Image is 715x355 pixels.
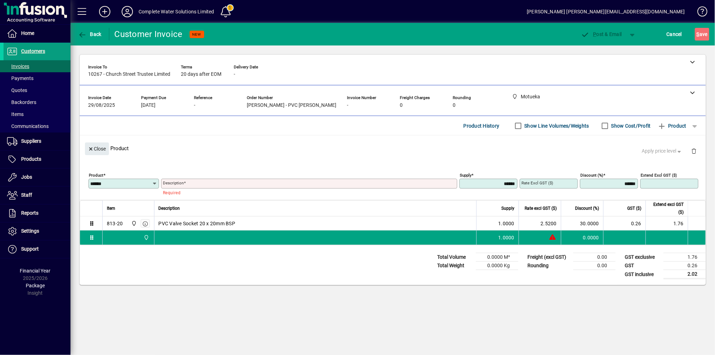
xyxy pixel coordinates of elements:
[21,228,39,234] span: Settings
[524,262,573,270] td: Rounding
[650,201,684,216] span: Extend excl GST ($)
[639,145,686,158] button: Apply price level
[347,103,348,108] span: -
[7,99,36,105] span: Backorders
[453,103,456,108] span: 0
[116,5,139,18] button: Profile
[573,253,616,262] td: 0.00
[247,103,336,108] span: [PERSON_NAME] - PVC [PERSON_NAME]
[21,246,39,252] span: Support
[4,186,71,204] a: Staff
[21,156,41,162] span: Products
[163,180,184,185] mat-label: Description
[89,173,103,178] mat-label: Product
[88,143,106,155] span: Close
[88,103,115,108] span: 29/08/2025
[499,234,515,241] span: 1.0000
[695,28,709,41] button: Save
[664,262,706,270] td: 0.26
[460,173,471,178] mat-label: Supply
[71,28,109,41] app-page-header-button: Back
[527,6,685,17] div: [PERSON_NAME] [PERSON_NAME][EMAIL_ADDRESS][DOMAIN_NAME]
[4,240,71,258] a: Support
[139,6,214,17] div: Complete Water Solutions Limited
[664,270,706,279] td: 2.02
[525,204,557,212] span: Rate excl GST ($)
[621,270,664,279] td: GST inclusive
[434,262,476,270] td: Total Weight
[83,145,111,152] app-page-header-button: Close
[20,268,51,274] span: Financial Year
[573,262,616,270] td: 0.00
[627,204,641,212] span: GST ($)
[476,253,518,262] td: 0.0000 M³
[524,253,573,262] td: Freight (excl GST)
[685,148,702,154] app-page-header-button: Delete
[80,135,706,161] div: Product
[603,216,646,231] td: 0.26
[21,30,34,36] span: Home
[21,48,45,54] span: Customers
[7,75,33,81] span: Payments
[115,29,183,40] div: Customer Invoice
[667,29,682,40] span: Cancel
[581,31,622,37] span: ost & Email
[163,189,452,196] mat-error: Required
[4,133,71,150] a: Suppliers
[642,147,683,155] span: Apply price level
[4,96,71,108] a: Backorders
[7,63,29,69] span: Invoices
[21,210,38,216] span: Reports
[621,262,664,270] td: GST
[577,28,625,41] button: Post & Email
[4,84,71,96] a: Quotes
[4,204,71,222] a: Reports
[665,28,684,41] button: Cancel
[4,72,71,84] a: Payments
[4,151,71,168] a: Products
[181,72,221,77] span: 20 days after EOM
[434,253,476,262] td: Total Volume
[685,142,702,159] button: Delete
[575,204,599,212] span: Discount (%)
[4,60,71,72] a: Invoices
[523,122,589,129] label: Show Line Volumes/Weights
[78,31,102,37] span: Back
[561,231,603,245] td: 0.0000
[85,142,109,155] button: Close
[400,103,403,108] span: 0
[192,32,201,37] span: NEW
[464,120,500,131] span: Product History
[4,222,71,240] a: Settings
[692,1,706,24] a: Knowledge Base
[7,111,24,117] span: Items
[21,138,41,144] span: Suppliers
[93,5,116,18] button: Add
[4,169,71,186] a: Jobs
[580,173,603,178] mat-label: Discount (%)
[501,204,514,212] span: Supply
[141,103,155,108] span: [DATE]
[664,253,706,262] td: 1.76
[88,72,170,77] span: 10267 - Church Street Trustee Limited
[4,108,71,120] a: Items
[461,120,502,132] button: Product History
[521,180,553,185] mat-label: Rate excl GST ($)
[476,262,518,270] td: 0.0000 Kg
[499,220,515,227] span: 1.0000
[523,220,557,227] div: 2.5200
[194,103,195,108] span: -
[593,31,597,37] span: P
[21,192,32,198] span: Staff
[234,72,235,77] span: -
[4,120,71,132] a: Communications
[646,216,688,231] td: 1.76
[697,29,708,40] span: ave
[641,173,677,178] mat-label: Extend excl GST ($)
[621,253,664,262] td: GST exclusive
[26,283,45,288] span: Package
[4,25,71,42] a: Home
[7,87,27,93] span: Quotes
[561,216,603,231] td: 30.0000
[76,28,103,41] button: Back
